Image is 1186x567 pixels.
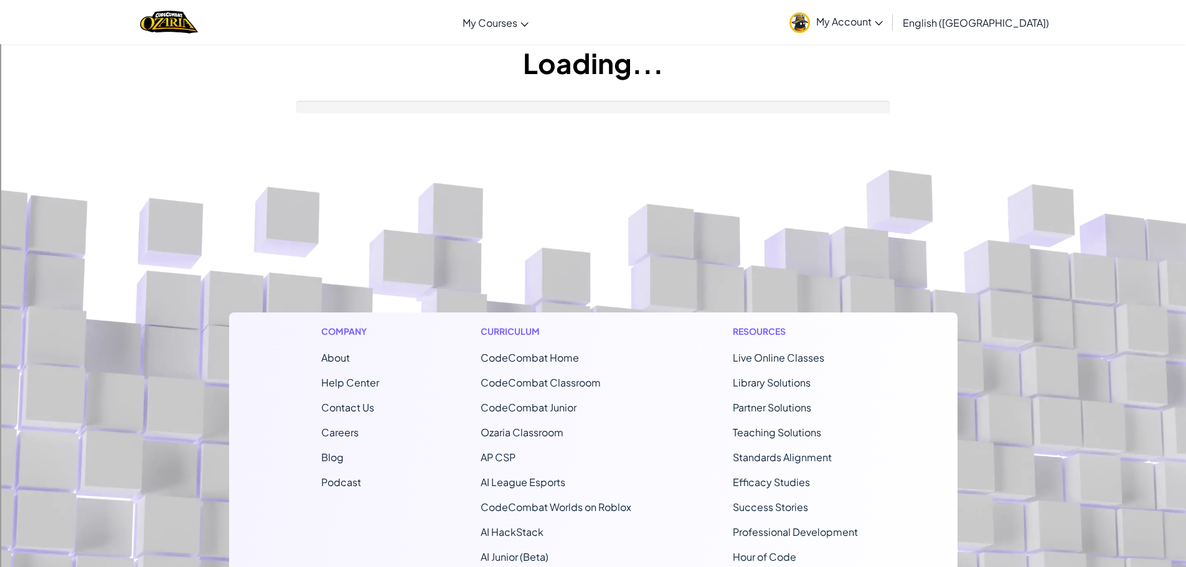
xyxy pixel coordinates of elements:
[140,9,198,35] a: Ozaria by CodeCombat logo
[140,9,198,35] img: Home
[789,12,810,33] img: avatar
[463,16,517,29] span: My Courses
[816,15,883,28] span: My Account
[897,6,1055,39] a: English ([GEOGRAPHIC_DATA])
[456,6,535,39] a: My Courses
[783,2,889,42] a: My Account
[903,16,1049,29] span: English ([GEOGRAPHIC_DATA])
